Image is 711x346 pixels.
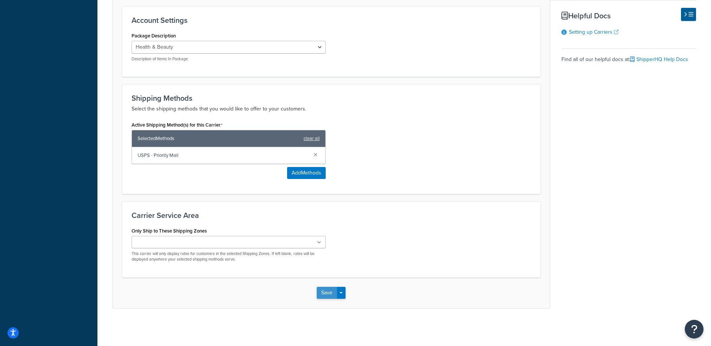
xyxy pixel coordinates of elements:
button: AddMethods [287,167,326,179]
label: Active Shipping Method(s) for this Carrier [132,122,223,128]
p: Description of Items In Package [132,56,326,62]
p: Select the shipping methods that you would like to offer to your customers. [132,104,531,113]
button: Save [317,287,337,299]
h3: Carrier Service Area [132,211,531,219]
label: Package Description [132,33,176,39]
a: ShipperHQ Help Docs [630,55,688,63]
div: Find all of our helpful docs at: [561,48,696,65]
button: Open Resource Center [685,320,704,339]
span: Selected Methods [138,133,300,144]
span: USPS - Priority Mail [138,150,308,161]
a: clear all [304,133,320,144]
button: Hide Help Docs [681,8,696,21]
h3: Shipping Methods [132,94,531,102]
h3: Helpful Docs [561,12,696,20]
a: Setting up Carriers [569,28,618,36]
label: Only Ship to These Shipping Zones [132,228,207,234]
h3: Account Settings [132,16,531,24]
p: This carrier will only display rates for customers in the selected Shipping Zones. If left blank,... [132,251,326,262]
